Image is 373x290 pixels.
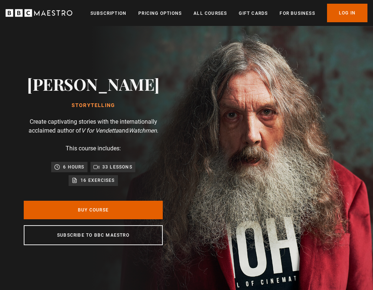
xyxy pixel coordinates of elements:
i: V for Vendetta [81,127,119,134]
a: Buy Course [24,201,163,219]
p: 6 hours [63,163,84,171]
p: 16 exercises [80,177,115,184]
p: This course includes: [66,144,121,153]
h1: Storytelling [27,103,159,109]
a: Subscribe to BBC Maestro [24,225,163,245]
p: 33 lessons [102,163,132,171]
p: Create captivating stories with the internationally acclaimed author of and . [24,117,163,135]
i: Watchmen [129,127,157,134]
